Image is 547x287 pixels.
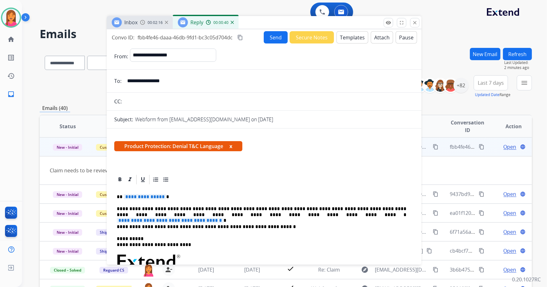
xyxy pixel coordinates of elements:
[520,229,526,235] mat-icon: language
[399,20,404,26] mat-icon: fullscreen
[520,191,526,197] mat-icon: language
[40,104,70,112] p: Emails (40)
[125,175,135,184] div: Italic
[450,266,544,273] span: 3b6b4753-f034-4fe2-92f5-c70d4e714267
[521,79,528,87] mat-icon: menu
[503,48,532,60] button: Refresh
[115,175,125,184] div: Bold
[504,60,532,65] span: Last Updated:
[371,31,393,43] button: Attach
[504,247,516,255] span: Open
[433,267,438,273] mat-icon: content_copy
[433,144,438,150] mat-icon: content_copy
[190,19,203,26] span: Reply
[426,248,432,254] mat-icon: content_copy
[114,53,128,60] p: From:
[504,228,516,236] span: Open
[114,98,122,105] p: CC:
[7,36,15,43] mat-icon: home
[138,175,148,184] div: Underline
[53,144,82,151] span: New - Initial
[433,229,438,235] mat-icon: content_copy
[450,119,486,134] span: Conversation ID
[114,141,242,151] span: Product Protection: Denial T&C Language
[512,276,541,283] p: 0.20.1027RC
[504,190,516,198] span: Open
[386,20,391,26] mat-icon: remove_red_eye
[112,34,134,41] p: Convo ID:
[53,191,82,198] span: New - Initial
[114,116,133,123] p: Subject:
[213,20,228,25] span: 00:00:40
[96,229,139,236] span: Shipping Protection
[50,267,85,273] span: Closed – Solved
[53,248,82,255] span: New - Initial
[479,144,484,150] mat-icon: content_copy
[151,175,161,184] div: Ordered List
[396,31,417,43] button: Pause
[7,72,15,80] mat-icon: history
[290,31,334,43] button: Secure Notes
[504,143,516,151] span: Open
[53,210,82,217] span: New - Initial
[148,20,163,25] span: 00:02:16
[450,247,545,254] span: cb4bcf7b-ee7e-4bab-81c9-a8a03c397d3f
[138,34,233,41] span: fbb4fe46-daaa-46db-9fd1-bc3c05d704dc
[474,75,508,90] button: Last 7 days
[135,116,273,123] p: Webform from [EMAIL_ADDRESS][DOMAIN_NAME] on [DATE]
[504,65,532,70] span: 2 minutes ago
[454,78,469,93] div: +82
[479,191,484,197] mat-icon: content_copy
[433,191,438,197] mat-icon: content_copy
[470,48,500,60] button: New Email
[336,31,368,43] button: Templates
[229,142,232,150] button: x
[450,143,545,150] span: fbb4fe46-daaa-46db-9fd1-bc3c05d704dc
[479,248,484,254] mat-icon: content_copy
[450,228,543,235] span: 6f71a56a-3292-485a-af7a-f073bc541dac
[161,175,171,184] div: Bullet List
[412,20,418,26] mat-icon: close
[124,19,138,26] span: Inbox
[114,77,121,85] p: To:
[264,31,288,43] button: Send
[475,92,510,97] span: Range
[40,28,532,40] h2: Emails
[479,229,484,235] mat-icon: content_copy
[237,35,243,40] mat-icon: content_copy
[479,210,484,216] mat-icon: content_copy
[520,248,526,254] mat-icon: language
[433,210,438,216] mat-icon: content_copy
[53,229,82,236] span: New - Initial
[361,266,369,273] mat-icon: explore
[50,167,430,174] div: Claim needs to be reviewed again. The mattress is defective and is covered under the warranty pur...
[198,266,214,273] span: [DATE]
[7,54,15,61] mat-icon: list_alt
[99,267,128,273] span: Reguard CS
[520,267,526,273] mat-icon: language
[7,90,15,98] mat-icon: inbox
[2,9,20,26] img: avatar
[504,266,516,273] span: Open
[478,82,504,84] span: Last 7 days
[96,191,137,198] span: Customer Support
[375,266,429,273] span: [EMAIL_ADDRESS][DOMAIN_NAME]
[486,115,532,137] th: Action
[96,144,137,151] span: Customer Support
[318,266,340,273] span: Re: Claim
[142,263,155,277] img: agent-avatar
[479,267,484,273] mat-icon: content_copy
[504,209,516,217] span: Open
[59,123,76,130] span: Status
[96,210,137,217] span: Customer Support
[96,248,139,255] span: Shipping Protection
[520,144,526,150] mat-icon: language
[244,266,260,273] span: [DATE]
[475,92,499,97] button: Updated Date
[287,265,294,273] mat-icon: check
[450,210,545,216] span: ea01f120-753f-493d-9c46-5d1e3b5d9330
[165,266,172,273] mat-icon: person_remove
[520,210,526,216] mat-icon: language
